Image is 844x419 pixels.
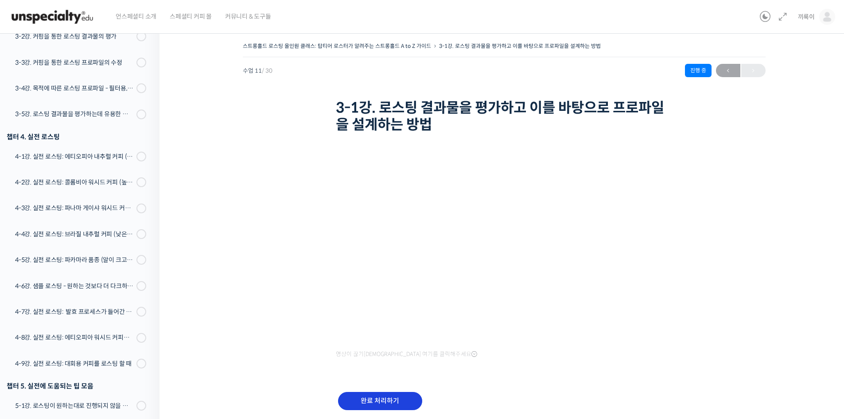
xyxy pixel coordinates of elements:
[15,359,134,368] div: 4-9강. 실전 로스팅: 대회용 커피를 로스팅 할 때
[798,13,815,21] span: 끼룩이
[15,203,134,213] div: 4-3강. 실전 로스팅: 파나마 게이샤 워시드 커피 (플레이버 프로파일이 로스팅하기 까다로운 경우)
[28,294,33,302] span: 홈
[15,83,134,93] div: 3-4강. 목적에 따른 로스팅 프로파일 - 필터용, 에스프레소용
[81,295,92,302] span: 대화
[15,31,134,41] div: 3-2강. 커핑을 통한 로스팅 결과물의 평가
[7,380,146,392] div: 챕터 5. 실전에 도움되는 팁 모음
[716,64,740,77] a: ←이전
[15,255,134,265] div: 4-5강. 실전 로스팅: 파카마라 품종 (알이 크고 산지에서 건조가 고르게 되기 힘든 경우)
[15,333,134,342] div: 4-8강. 실전 로스팅: 에티오피아 워시드 커피를 에스프레소용으로 로스팅 할 때
[439,43,601,49] a: 3-1강. 로스팅 결과물을 평가하고 이를 바탕으로 프로파일을 설계하는 방법
[15,307,134,317] div: 4-7강. 실전 로스팅: 발효 프로세스가 들어간 커피를 필터용으로 로스팅 할 때
[3,281,58,303] a: 홈
[336,351,477,358] span: 영상이 끊기[DEMOGRAPHIC_DATA] 여기를 클릭해주세요
[243,68,272,74] span: 수업 11
[15,281,134,291] div: 4-6강. 샘플 로스팅 - 원하는 것보다 더 다크하게 로스팅 하는 이유
[338,392,422,410] input: 완료 처리하기
[15,229,134,239] div: 4-4강. 실전 로스팅: 브라질 내추럴 커피 (낮은 고도에서 재배되어 당분과 밀도가 낮은 경우)
[685,64,712,77] div: 진행 중
[15,109,134,119] div: 3-5강. 로스팅 결과물을 평가하는데 유용한 팁들 - 연수를 활용한 커핑, 커핑용 분쇄도 찾기, 로스트 레벨에 따른 QC 등
[15,58,134,67] div: 3-3강. 커핑을 통한 로스팅 프로파일의 수정
[15,177,134,187] div: 4-2강. 실전 로스팅: 콜롬비아 워시드 커피 (높은 밀도와 수분율 때문에 1차 크랙에서 많은 수분을 방출하는 경우)
[137,294,148,302] span: 설정
[15,152,134,161] div: 4-1강. 실전 로스팅: 에티오피아 내추럴 커피 (당분이 많이 포함되어 있고 색이 고르지 않은 경우)
[336,99,673,133] h1: 3-1강. 로스팅 결과물을 평가하고 이를 바탕으로 프로파일을 설계하는 방법
[15,401,134,411] div: 5-1강. 로스팅이 원하는대로 진행되지 않을 때, 일관성이 떨어질 때
[716,65,740,77] span: ←
[7,131,146,143] div: 챕터 4. 실전 로스팅
[58,281,114,303] a: 대화
[243,43,431,49] a: 스트롱홀드 로스팅 올인원 클래스: 탑티어 로스터가 알려주는 스트롱홀드 A to Z 가이드
[262,67,272,74] span: / 30
[114,281,170,303] a: 설정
